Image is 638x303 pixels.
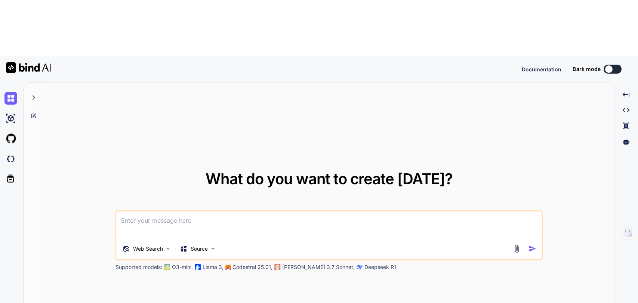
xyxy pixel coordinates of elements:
[191,245,208,253] p: Source
[573,65,601,73] span: Dark mode
[522,66,561,72] span: Documentation
[512,244,521,253] img: attachment
[357,264,363,270] img: claude
[528,245,536,253] img: icon
[4,112,17,125] img: ai-studio
[115,263,162,271] p: Supported models:
[4,152,17,165] img: darkCloudIdeIcon
[4,132,17,145] img: githubLight
[6,62,51,73] img: Bind AI
[164,264,170,270] img: GPT-4
[195,264,201,270] img: Llama2
[172,263,193,271] p: O3-mini,
[4,92,17,105] img: chat
[282,263,355,271] p: [PERSON_NAME] 3.7 Sonnet,
[364,263,396,271] p: Deepseek R1
[522,65,561,73] button: Documentation
[232,263,272,271] p: Codestral 25.01,
[165,245,172,252] img: Pick Tools
[226,265,231,270] img: Mistral-AI
[133,245,163,253] p: Web Search
[206,170,453,188] span: What do you want to create [DATE]?
[203,263,224,271] p: Llama 3,
[210,245,216,252] img: Pick Models
[275,264,281,270] img: claude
